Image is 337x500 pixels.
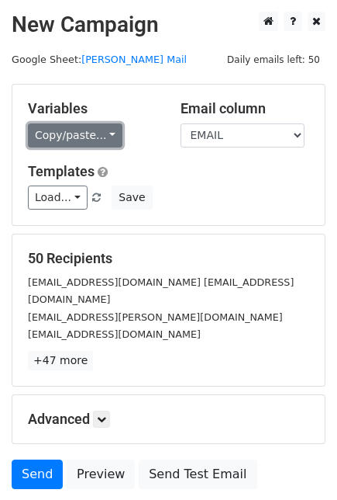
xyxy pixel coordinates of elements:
[12,460,63,489] a: Send
[28,250,309,267] h5: 50 Recipients
[112,186,152,210] button: Save
[12,54,187,65] small: Google Sheet:
[222,54,325,65] a: Daily emails left: 50
[181,100,310,117] h5: Email column
[28,311,283,323] small: [EMAIL_ADDRESS][PERSON_NAME][DOMAIN_NAME]
[28,411,309,428] h5: Advanced
[260,425,337,500] iframe: Chat Widget
[222,51,325,68] span: Daily emails left: 50
[260,425,337,500] div: Widget de chat
[81,54,187,65] a: [PERSON_NAME] Mail
[28,328,201,340] small: [EMAIL_ADDRESS][DOMAIN_NAME]
[28,123,122,148] a: Copy/paste...
[12,12,325,38] h2: New Campaign
[139,460,256,489] a: Send Test Email
[67,460,135,489] a: Preview
[28,163,95,179] a: Templates
[28,100,157,117] h5: Variables
[28,351,93,370] a: +47 more
[28,186,88,210] a: Load...
[28,276,294,306] small: [EMAIL_ADDRESS][DOMAIN_NAME] [EMAIL_ADDRESS][DOMAIN_NAME]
